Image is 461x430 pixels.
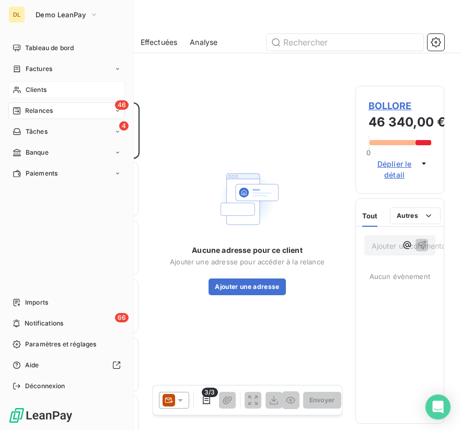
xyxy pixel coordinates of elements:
[25,340,96,349] span: Paramètres et réglages
[25,319,63,328] span: Notifications
[26,169,57,178] span: Paiements
[368,113,432,134] h3: 46 340,00 €
[370,272,430,281] span: Aucun évènement
[8,357,125,374] a: Aide
[425,394,451,420] div: Open Intercom Messenger
[170,258,325,266] span: Ajouter une adresse pour accéder à la relance
[8,407,73,424] img: Logo LeanPay
[362,212,378,220] span: Tout
[214,166,281,233] img: Empty state
[192,245,302,255] span: Aucune adresse pour ce client
[115,313,129,322] span: 66
[209,278,285,295] button: Ajouter une adresse
[26,148,49,157] span: Banque
[368,158,432,181] button: Déplier le détail
[303,392,341,409] button: Envoyer
[26,85,47,95] span: Clients
[25,106,53,115] span: Relances
[190,37,217,48] span: Analyse
[390,207,441,224] button: Autres
[25,361,39,370] span: Aide
[368,99,432,113] span: BOLLORE
[267,34,423,51] input: Rechercher
[372,158,418,180] span: Déplier le détail
[26,64,52,74] span: Factures
[115,100,129,110] span: 46
[26,127,48,136] span: Tâches
[202,388,217,397] span: 3/3
[25,381,65,391] span: Déconnexion
[25,298,48,307] span: Imports
[119,121,129,131] span: 4
[141,37,178,48] span: Effectuées
[36,10,86,19] span: Demo LeanPay
[25,43,74,53] span: Tableau de bord
[8,6,25,23] div: DL
[366,148,371,157] span: 0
